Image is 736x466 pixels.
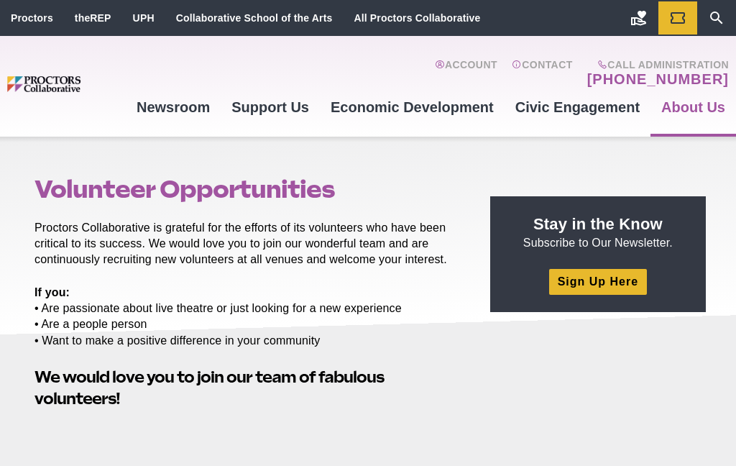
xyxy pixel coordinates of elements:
[650,88,736,127] a: About Us
[512,59,573,88] a: Contact
[505,88,650,127] a: Civic Engagement
[34,175,457,203] h1: Volunteer Opportunities
[34,367,384,408] strong: We would love you to join our team of fabulous volunteers
[34,220,457,268] p: Proctors Collaborative is grateful for the efforts of its volunteers who have been critical to it...
[176,12,333,24] a: Collaborative School of the Arts
[583,59,729,70] span: Call Administration
[7,76,126,92] img: Proctors logo
[221,88,320,127] a: Support Us
[587,70,729,88] a: [PHONE_NUMBER]
[320,88,505,127] a: Economic Development
[34,366,457,411] h2: !
[34,286,70,298] strong: If you:
[533,215,663,233] strong: Stay in the Know
[75,12,111,24] a: theREP
[697,1,736,35] a: Search
[354,12,480,24] a: All Proctors Collaborative
[34,285,457,348] p: • Are passionate about live theatre or just looking for a new experience • Are a people person • ...
[126,88,221,127] a: Newsroom
[435,59,497,88] a: Account
[11,12,53,24] a: Proctors
[549,269,647,294] a: Sign Up Here
[507,214,689,251] p: Subscribe to Our Newsletter.
[133,12,155,24] a: UPH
